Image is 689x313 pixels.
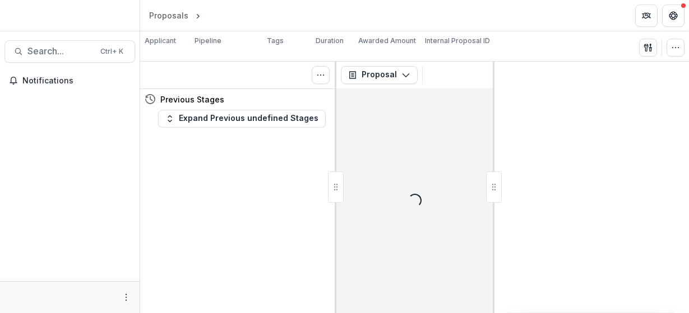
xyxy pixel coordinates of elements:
[145,36,176,46] p: Applicant
[149,10,188,21] div: Proposals
[312,66,330,84] button: Toggle View Cancelled Tasks
[4,40,135,63] button: Search...
[425,36,490,46] p: Internal Proposal ID
[145,7,251,24] nav: breadcrumb
[158,110,326,128] button: Expand Previous undefined Stages
[160,94,224,105] h4: Previous Stages
[316,36,344,46] p: Duration
[195,36,221,46] p: Pipeline
[635,4,658,27] button: Partners
[27,46,94,57] span: Search...
[662,4,685,27] button: Get Help
[358,36,416,46] p: Awarded Amount
[22,76,131,86] span: Notifications
[341,66,418,84] button: Proposal
[145,7,193,24] a: Proposals
[4,72,135,90] button: Notifications
[98,45,126,58] div: Ctrl + K
[267,36,284,46] p: Tags
[119,291,133,304] button: More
